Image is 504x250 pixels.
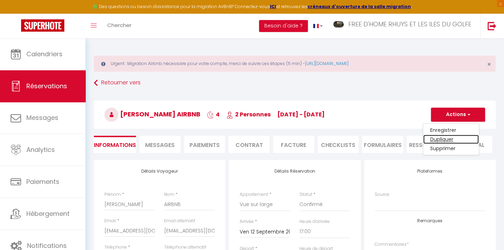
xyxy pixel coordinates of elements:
[239,169,350,174] h4: Détails Réservation
[164,191,174,198] label: Nom
[299,218,330,225] label: Heure d'arrivée
[423,126,479,135] a: Enregistrer
[239,191,268,198] label: Appartement
[348,20,471,28] span: FREE D'HOME RHUYS ET LES ILES DU GOLFE
[487,21,496,30] img: logout
[474,218,499,245] iframe: Chat
[21,19,64,32] img: Super Booking
[102,14,137,38] a: Chercher
[487,61,491,68] button: Close
[27,241,67,250] span: Notifications
[26,113,58,122] span: Messages
[273,136,314,153] li: Facture
[26,145,55,154] span: Analytics
[375,241,409,248] label: Commentaires
[164,218,195,224] label: Email alternatif
[94,77,496,89] a: Retourner vers
[375,218,485,223] h4: Remarques
[375,169,485,174] h4: Plateformes
[104,110,200,118] span: [PERSON_NAME] AIRBNB
[26,82,67,90] span: Réservations
[107,21,131,29] span: Chercher
[423,135,479,144] a: Dupliquer
[26,50,63,58] span: Calendriers
[318,136,359,153] li: CHECKLISTS
[487,60,491,69] span: ×
[305,60,349,66] a: [URL][DOMAIN_NAME]
[94,56,496,72] div: Urgent : Migration Airbnb nécessaire pour votre compte, merci de suivre ces étapes (5 min) -
[431,108,485,122] button: Actions
[26,209,70,218] span: Hébergement
[423,144,479,153] a: Supprimer
[228,136,270,153] li: Contrat
[259,20,308,32] button: Besoin d'aide ?
[145,141,175,149] span: Messages
[362,136,403,153] li: FORMULAIRES
[277,110,325,118] span: [DATE] - [DATE]
[226,110,271,118] span: 2 Personnes
[299,191,312,198] label: Statut
[94,136,136,153] li: Informations
[104,191,121,198] label: Prénom
[375,191,389,198] label: Source
[407,136,448,153] li: Ressources
[333,21,344,27] img: ...
[207,110,220,118] span: 4
[104,169,215,174] h4: Détails Voyageur
[270,4,276,9] a: ICI
[184,136,225,153] li: Paiements
[308,4,411,9] a: créneaux d'ouverture de la salle migration
[6,3,27,24] button: Ouvrir le widget de chat LiveChat
[26,177,59,186] span: Paiements
[239,218,253,225] label: Arrivée
[104,218,116,224] label: Email
[328,14,480,38] a: ... FREE D'HOME RHUYS ET LES ILES DU GOLFE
